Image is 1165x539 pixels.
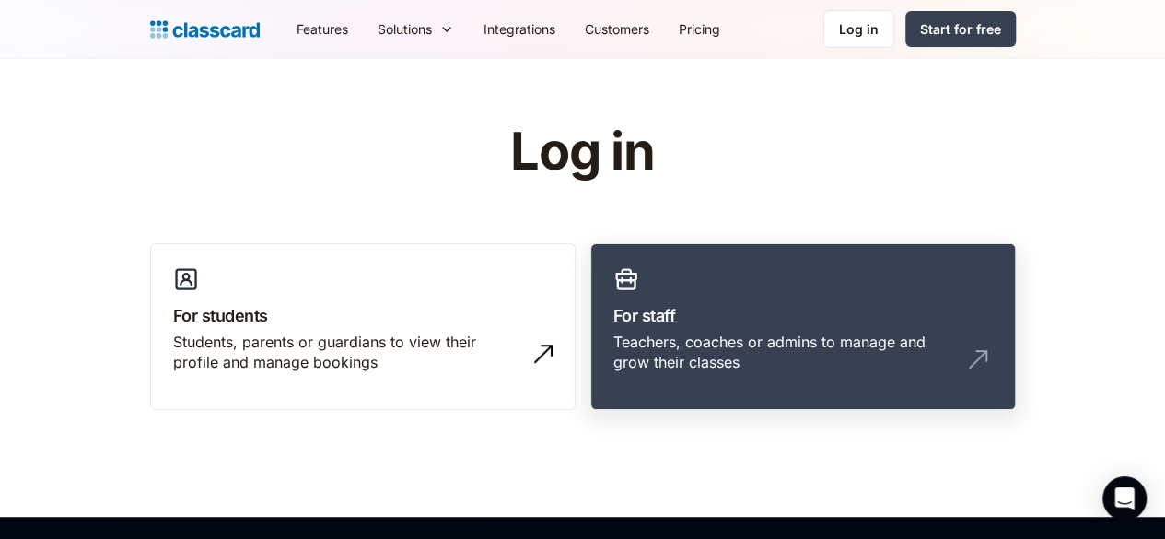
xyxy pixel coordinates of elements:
div: Start for free [920,19,1001,39]
a: home [150,17,260,42]
a: Pricing [664,8,735,50]
div: Teachers, coaches or admins to manage and grow their classes [613,332,956,373]
a: Customers [570,8,664,50]
div: Open Intercom Messenger [1102,476,1147,521]
a: Features [282,8,363,50]
a: For staffTeachers, coaches or admins to manage and grow their classes [590,243,1016,411]
div: Solutions [378,19,432,39]
a: For studentsStudents, parents or guardians to view their profile and manage bookings [150,243,576,411]
div: Students, parents or guardians to view their profile and manage bookings [173,332,516,373]
a: Start for free [905,11,1016,47]
div: Log in [839,19,879,39]
a: Log in [823,10,894,48]
h1: Log in [290,123,875,181]
h3: For students [173,303,553,328]
a: Integrations [469,8,570,50]
div: Solutions [363,8,469,50]
h3: For staff [613,303,993,328]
